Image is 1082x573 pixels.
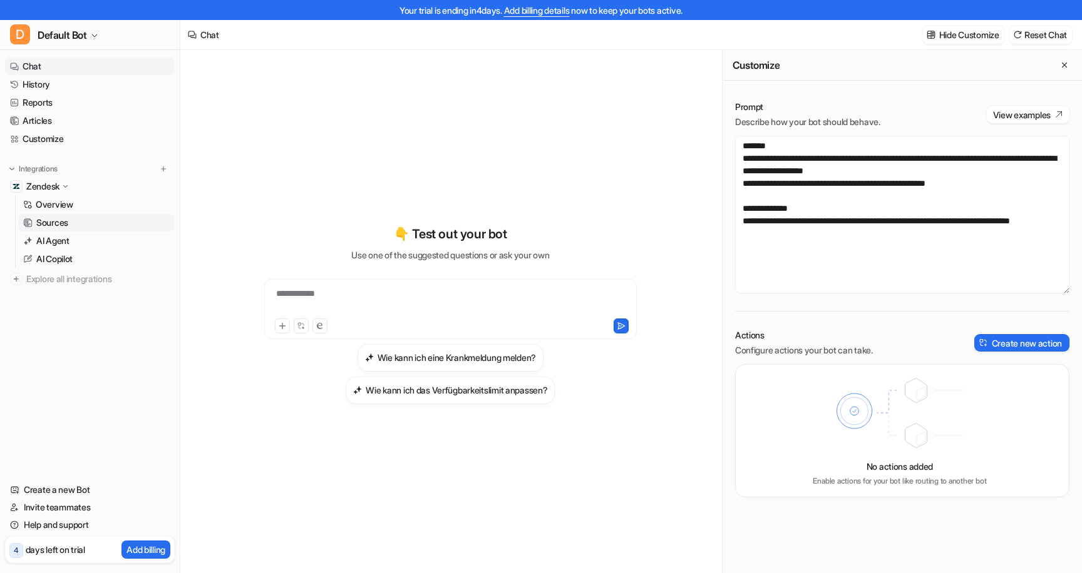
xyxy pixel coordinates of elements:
[18,196,175,213] a: Overview
[36,235,70,247] p: AI Agent
[18,250,175,268] a: AI Copilot
[504,5,570,16] a: Add billing details
[735,101,880,113] p: Prompt
[5,481,175,499] a: Create a new Bot
[927,30,935,39] img: customize
[867,460,934,473] p: No actions added
[365,353,374,362] img: Wie kann ich eine Krankmeldung melden?
[5,270,175,288] a: Explore all integrations
[979,338,988,347] img: create-action-icon.svg
[26,180,59,193] p: Zendesk
[394,225,507,243] p: 👇 Test out your bot
[10,273,23,285] img: explore all integrations
[19,164,58,174] p: Integrations
[346,377,555,404] button: Wie kann ich das Verfügbarkeitslimit anpassen?Wie kann ich das Verfügbarkeitslimit anpassen?
[14,545,19,556] p: 4
[733,59,780,71] h2: Customize
[8,165,16,173] img: expand menu
[353,385,362,395] img: Wie kann ich das Verfügbarkeitslimit anpassen?
[36,216,68,229] p: Sources
[26,543,85,556] p: days left on trial
[358,344,544,372] button: Wie kann ich eine Krankmeldung melden?Wie kann ich eine Krankmeldung melden?
[923,26,1004,44] button: Hide Customize
[5,76,175,93] a: History
[1013,30,1022,39] img: reset
[735,116,880,128] p: Describe how your bot should behave.
[1009,26,1072,44] button: Reset Chat
[121,540,170,559] button: Add billing
[1057,58,1072,73] button: Close flyout
[366,383,547,397] h3: Wie kann ich das Verfügbarkeitslimit anpassen?
[10,24,30,44] span: D
[18,214,175,231] a: Sources
[5,516,175,534] a: Help and support
[18,232,175,250] a: AI Agent
[813,475,986,487] p: Enable actions for your bot like routing to another bot
[735,344,873,357] p: Configure actions your bot can take.
[126,543,165,556] p: Add billing
[26,269,170,289] span: Explore all integrations
[939,28,999,41] p: Hide Customize
[36,253,73,265] p: AI Copilot
[13,183,20,190] img: Zendesk
[735,329,873,342] p: Actions
[5,130,175,148] a: Customize
[5,94,175,111] a: Reports
[200,28,219,41] div: Chat
[5,112,175,129] a: Articles
[36,198,73,211] p: Overview
[5,163,61,175] button: Integrations
[5,58,175,75] a: Chat
[159,165,168,173] img: menu_add.svg
[351,248,549,261] p: Use one of the suggested questions or ask your own
[5,499,175,516] a: Invite teammates
[38,26,87,44] span: Default Bot
[378,351,536,364] h3: Wie kann ich eine Krankmeldung melden?
[987,106,1069,123] button: View examples
[974,334,1069,352] button: Create new action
